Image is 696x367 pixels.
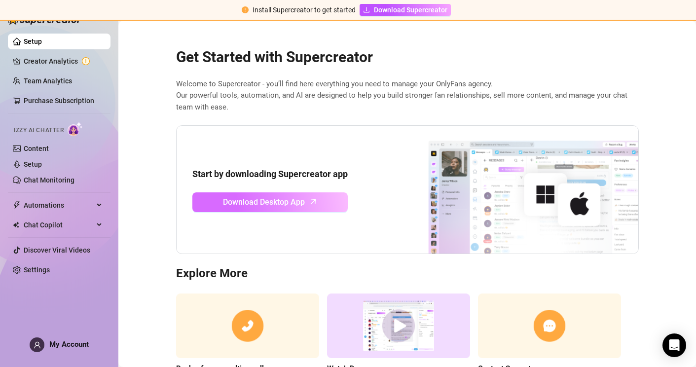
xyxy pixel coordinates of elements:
span: Izzy AI Chatter [14,126,64,135]
h3: Explore More [176,266,639,282]
a: Download Desktop Apparrow-up [192,192,348,212]
a: Setup [24,37,42,45]
img: consulting call [176,294,319,358]
span: Welcome to Supercreator - you’ll find here everything you need to manage your OnlyFans agency. Ou... [176,78,639,113]
a: Discover Viral Videos [24,246,90,254]
img: Chat Copilot [13,221,19,228]
a: Download Supercreator [360,4,451,16]
a: Chat Monitoring [24,176,74,184]
span: Automations [24,197,94,213]
a: Team Analytics [24,77,72,85]
img: supercreator demo [327,294,470,358]
span: download [363,6,370,13]
a: Settings [24,266,50,274]
img: AI Chatter [68,122,83,136]
img: contact support [478,294,621,358]
div: Open Intercom Messenger [662,333,686,357]
span: arrow-up [308,196,319,207]
span: Install Supercreator to get started [253,6,356,14]
span: Download Supercreator [374,4,447,15]
a: Setup [24,160,42,168]
span: thunderbolt [13,201,21,209]
strong: Start by downloading Supercreator app [192,169,348,179]
img: download app [392,126,638,254]
span: exclamation-circle [242,6,249,13]
span: Chat Copilot [24,217,94,233]
a: Content [24,145,49,152]
a: Purchase Subscription [24,97,94,105]
h2: Get Started with Supercreator [176,48,639,67]
span: Download Desktop App [223,196,305,208]
span: My Account [49,340,89,349]
span: user [34,341,41,349]
a: Creator Analytics exclamation-circle [24,53,103,69]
